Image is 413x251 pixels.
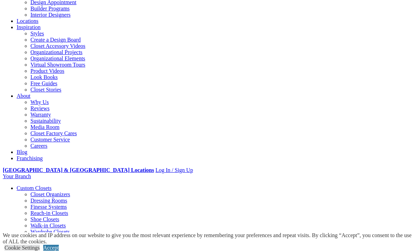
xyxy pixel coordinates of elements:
a: Blog [17,149,27,155]
a: Franchising [17,155,43,161]
a: Closet Accessory Videos [30,43,85,49]
a: Free Guides [30,80,57,86]
a: Styles [30,31,44,36]
a: Reviews [30,105,49,111]
a: Builder Programs [30,6,70,11]
a: Media Room [30,124,59,130]
a: Dressing Rooms [30,198,67,204]
a: Closet Stories [30,87,61,93]
a: Custom Closets [17,185,52,191]
a: Sustainability [30,118,61,124]
a: Your Branch [3,173,31,179]
a: Closet Organizers [30,191,70,197]
a: Product Videos [30,68,64,74]
a: Log In / Sign Up [155,167,193,173]
a: Why Us [30,99,49,105]
a: Look Books [30,74,58,80]
a: Warranty [30,112,51,118]
a: Reach-in Closets [30,210,68,216]
a: Wardrobe Closets [30,229,70,235]
a: Inspiration [17,24,40,30]
a: Create a Design Board [30,37,81,43]
a: Finesse Systems [30,204,67,210]
a: About [17,93,30,99]
a: Interior Designers [30,12,71,18]
a: Walk-in Closets [30,223,66,228]
a: Locations [17,18,38,24]
a: Shoe Closets [30,216,59,222]
div: We use cookies and IP address on our website to give you the most relevant experience by remember... [3,232,413,245]
a: Closet Factory Cares [30,130,77,136]
a: [GEOGRAPHIC_DATA] & [GEOGRAPHIC_DATA] Locations [3,167,154,173]
a: Virtual Showroom Tours [30,62,85,68]
a: Organizational Elements [30,55,85,61]
a: Customer Service [30,137,70,142]
a: Accept [43,245,59,251]
a: Careers [30,143,47,149]
a: Cookie Settings [4,245,40,251]
a: Organizational Projects [30,49,82,55]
